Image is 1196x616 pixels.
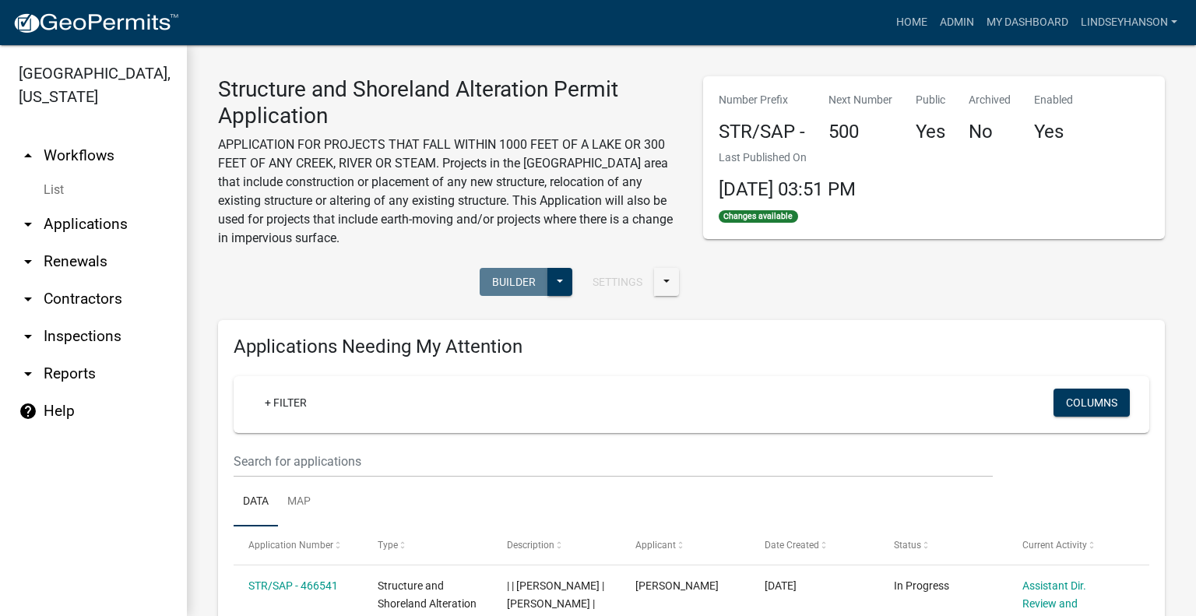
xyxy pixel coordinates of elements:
[19,402,37,421] i: help
[19,364,37,383] i: arrow_drop_down
[635,579,719,592] span: Randy Halvorson
[765,579,797,592] span: 08/20/2025
[828,121,892,143] h4: 500
[719,210,798,223] span: Changes available
[969,121,1011,143] h4: No
[234,477,278,527] a: Data
[828,92,892,108] p: Next Number
[969,92,1011,108] p: Archived
[19,252,37,271] i: arrow_drop_down
[218,136,680,248] p: APPLICATION FOR PROJECTS THAT FALL WITHIN 1000 FEET OF A LAKE OR 300 FEET OF ANY CREEK, RIVER OR ...
[234,526,363,564] datatable-header-cell: Application Number
[1022,540,1087,551] span: Current Activity
[894,579,949,592] span: In Progress
[765,540,819,551] span: Date Created
[278,477,320,527] a: Map
[19,146,37,165] i: arrow_drop_up
[1075,8,1184,37] a: Lindseyhanson
[248,540,333,551] span: Application Number
[1008,526,1137,564] datatable-header-cell: Current Activity
[248,579,338,592] a: STR/SAP - 466541
[635,540,676,551] span: Applicant
[719,92,805,108] p: Number Prefix
[750,526,879,564] datatable-header-cell: Date Created
[980,8,1075,37] a: My Dashboard
[234,445,993,477] input: Search for applications
[580,268,655,296] button: Settings
[19,290,37,308] i: arrow_drop_down
[234,336,1149,358] h4: Applications Needing My Attention
[916,121,945,143] h4: Yes
[621,526,750,564] datatable-header-cell: Applicant
[719,121,805,143] h4: STR/SAP -
[252,389,319,417] a: + Filter
[1054,389,1130,417] button: Columns
[719,178,856,200] span: [DATE] 03:51 PM
[894,540,921,551] span: Status
[491,526,621,564] datatable-header-cell: Description
[1034,92,1073,108] p: Enabled
[480,268,548,296] button: Builder
[934,8,980,37] a: Admin
[19,327,37,346] i: arrow_drop_down
[916,92,945,108] p: Public
[879,526,1008,564] datatable-header-cell: Status
[1034,121,1073,143] h4: Yes
[890,8,934,37] a: Home
[719,150,856,166] p: Last Published On
[378,540,398,551] span: Type
[218,76,680,128] h3: Structure and Shoreland Alteration Permit Application
[363,526,492,564] datatable-header-cell: Type
[507,540,554,551] span: Description
[19,215,37,234] i: arrow_drop_down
